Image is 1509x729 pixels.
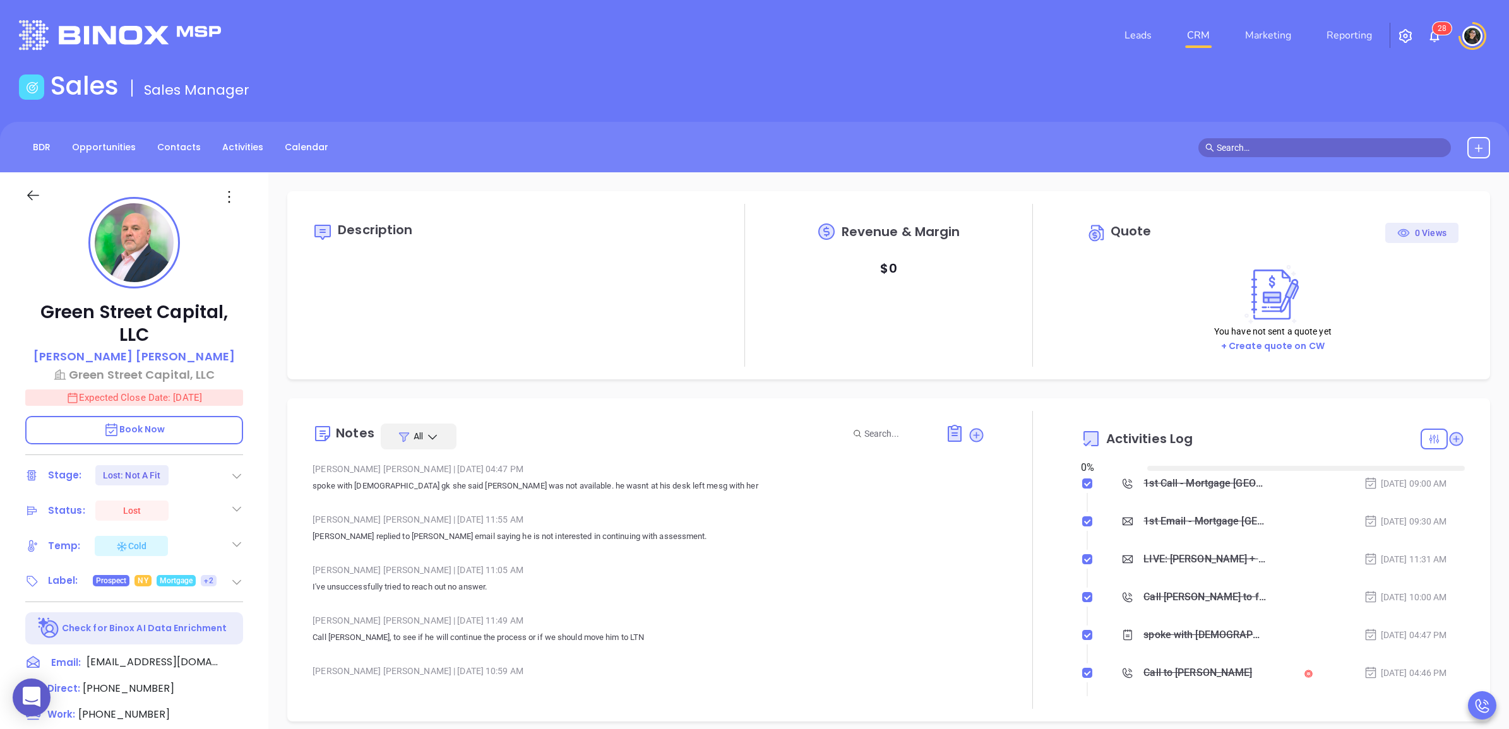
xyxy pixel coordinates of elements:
div: [PERSON_NAME] [PERSON_NAME] [DATE] 10:59 AM [313,661,984,680]
a: Marketing [1240,23,1296,48]
span: Activities Log [1106,432,1193,445]
div: 0 % [1081,460,1132,475]
p: Check for Binox AI Data Enrichment [62,622,227,635]
img: profile-user [95,203,174,282]
div: [DATE] 04:47 PM [1364,628,1447,642]
p: [PERSON_NAME] [PERSON_NAME] [33,348,235,365]
span: Direct : [47,682,80,695]
div: Label: [48,571,78,590]
span: [EMAIL_ADDRESS][DOMAIN_NAME] [86,655,219,670]
div: Call [PERSON_NAME] to follow up [1143,588,1266,607]
div: [PERSON_NAME] [PERSON_NAME] [DATE] 04:47 PM [313,459,984,478]
div: Call to [PERSON_NAME] [1143,663,1252,682]
div: 1st Call - Mortgage [GEOGRAPHIC_DATA] [1143,474,1266,493]
sup: 28 [1433,22,1452,35]
div: spoke with [DEMOGRAPHIC_DATA] gk she said [PERSON_NAME] was not available. he wasnt at his desk l... [1143,625,1266,644]
a: Reporting [1321,23,1377,48]
div: Stage: [48,466,82,485]
span: Quote [1111,222,1152,240]
img: user [1462,26,1482,46]
div: [DATE] 09:30 AM [1364,514,1447,528]
img: Create on CWSell [1239,264,1307,324]
a: Contacts [150,137,208,158]
span: Book Now [104,423,165,436]
span: search [1205,143,1214,152]
span: NY [138,574,148,588]
div: 0 Views [1397,223,1446,243]
div: [PERSON_NAME] [PERSON_NAME] [DATE] 11:55 AM [313,510,984,529]
img: iconSetting [1398,28,1413,44]
div: Notes [336,427,374,439]
a: CRM [1182,23,1215,48]
a: Leads [1119,23,1157,48]
span: [PHONE_NUMBER] [78,707,170,721]
div: Status: [48,501,85,520]
div: Temp: [48,536,81,555]
span: [PHONE_NUMBER] [83,681,174,696]
span: | [453,464,455,474]
input: Search... [864,427,931,441]
span: +2 [204,574,213,588]
img: iconNotification [1427,28,1442,44]
span: | [453,514,455,525]
div: [DATE] 04:46 PM [1364,666,1447,680]
p: I've unsuccessfully tried to reach out no answer. [313,579,984,595]
span: Description [338,221,412,239]
span: All [414,430,423,442]
div: Cold [116,538,146,554]
img: Ai-Enrich-DaqCidB-.svg [38,617,60,639]
p: You have not sent a quote yet [1214,324,1332,338]
a: [PERSON_NAME] [PERSON_NAME] [33,348,235,366]
a: Green Street Capital, LLC [25,366,243,383]
div: Lost [123,501,141,521]
span: Prospect [96,574,127,588]
div: [DATE] 10:00 AM [1364,590,1447,604]
button: + Create quote on CW [1217,339,1328,353]
p: Expected Close Date: [DATE] [25,389,243,406]
a: Activities [215,137,271,158]
div: [PERSON_NAME] [PERSON_NAME] [DATE] 11:05 AM [313,560,984,579]
span: 8 [1442,24,1446,33]
span: 2 [1438,24,1442,33]
span: Work: [47,708,75,721]
a: Opportunities [64,137,143,158]
div: [PERSON_NAME] [PERSON_NAME] [DATE] 11:49 AM [313,611,984,630]
p: spoke with [DEMOGRAPHIC_DATA] gk she said [PERSON_NAME] was not available. he wasnt at his desk l... [313,478,984,494]
img: logo [19,20,221,50]
p: Green Street Capital, LLC [25,301,243,347]
span: | [453,666,455,676]
span: Email: [51,655,81,671]
div: Lost: Not A Fit [103,465,161,485]
a: + Create quote on CW [1221,340,1325,352]
div: LIVE: [PERSON_NAME] + [PERSON_NAME] on The True Cost of a Data Breach [1143,550,1266,569]
p: $ 0 [880,257,897,280]
p: Call [PERSON_NAME], to see if he will continue the process or if we should move him to LTN [313,630,984,645]
span: | [453,615,455,625]
span: Sales Manager [144,80,249,100]
div: [DATE] 09:00 AM [1364,477,1447,490]
div: [DATE] 11:31 AM [1364,552,1447,566]
span: Mortgage [160,574,193,588]
h1: Sales [51,71,119,101]
a: BDR [25,137,58,158]
span: | [453,565,455,575]
p: [PERSON_NAME] replied to [PERSON_NAME] email saying he is not interested in continuing with asses... [313,529,984,544]
input: Search… [1217,141,1444,155]
img: Circle dollar [1087,223,1107,243]
div: 1st Email - Mortgage [GEOGRAPHIC_DATA] [1143,512,1266,531]
a: Calendar [277,137,336,158]
span: Revenue & Margin [842,225,960,238]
